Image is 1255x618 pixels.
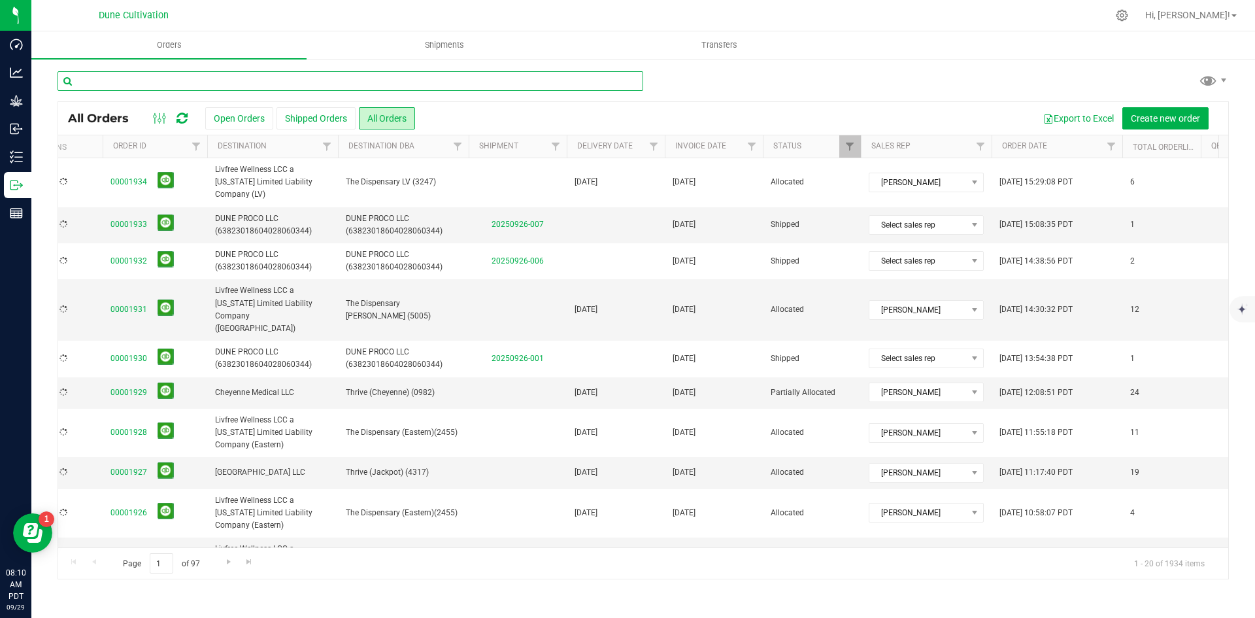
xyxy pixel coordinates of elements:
[215,414,330,452] span: Livfree Wellness LCC a [US_STATE] Limited Liability Company (Eastern)
[999,352,1073,365] span: [DATE] 13:54:38 PDT
[112,553,210,574] span: Page of 97
[1130,255,1135,267] span: 2
[316,135,338,158] a: Filter
[1130,303,1139,316] span: 12
[1002,141,1047,150] a: Order Date
[673,176,695,188] span: [DATE]
[575,176,597,188] span: [DATE]
[348,141,414,150] a: Destination DBA
[110,466,147,479] a: 00001927
[492,220,544,229] a: 20250926-007
[673,303,695,316] span: [DATE]
[999,466,1073,479] span: [DATE] 11:17:40 PDT
[839,135,861,158] a: Filter
[675,141,726,150] a: Invoice Date
[346,507,461,519] span: The Dispensary (Eastern)(2455)
[407,39,482,51] span: Shipments
[215,163,330,201] span: Livfree Wellness LCC a [US_STATE] Limited Liability Company (LV)
[869,252,967,270] span: Select sales rep
[13,513,52,553] iframe: Resource center
[10,179,23,192] inline-svg: Outbound
[1130,386,1139,399] span: 24
[113,141,146,150] a: Order ID
[643,135,665,158] a: Filter
[575,507,597,519] span: [DATE]
[186,135,207,158] a: Filter
[771,352,853,365] span: Shipped
[215,213,330,237] span: DUNE PROCO LLC (63823018604028060344)
[1130,466,1139,479] span: 19
[10,66,23,79] inline-svg: Analytics
[1130,218,1135,231] span: 1
[771,426,853,439] span: Allocated
[575,466,597,479] span: [DATE]
[1133,143,1203,152] a: Total Orderlines
[346,298,461,322] span: The Dispensary [PERSON_NAME] (5005)
[1101,135,1122,158] a: Filter
[346,466,461,479] span: Thrive (Jackpot) (4317)
[10,150,23,163] inline-svg: Inventory
[346,426,461,439] span: The Dispensary (Eastern)(2455)
[1130,176,1135,188] span: 6
[869,173,967,192] span: [PERSON_NAME]
[869,383,967,402] span: [PERSON_NAME]
[215,386,330,399] span: Cheyenne Medical LLC
[58,71,643,91] input: Search Order ID, Destination, Customer PO...
[215,543,330,581] span: Livfree Wellness LCC a [US_STATE] Limited Liability Company (LV)
[215,466,330,479] span: [GEOGRAPHIC_DATA] LLC
[1114,9,1130,22] div: Manage settings
[479,141,518,150] a: Shipment
[110,352,147,365] a: 00001930
[871,141,911,150] a: Sales Rep
[6,567,25,602] p: 08:10 AM PDT
[999,303,1073,316] span: [DATE] 14:30:32 PDT
[150,553,173,574] input: 1
[673,466,695,479] span: [DATE]
[869,301,967,319] span: [PERSON_NAME]
[346,386,461,399] span: Thrive (Cheyenne) (0982)
[869,504,967,522] span: [PERSON_NAME]
[1122,107,1209,129] button: Create new order
[575,386,597,399] span: [DATE]
[999,386,1073,399] span: [DATE] 12:08:51 PDT
[771,466,853,479] span: Allocated
[869,216,967,234] span: Select sales rep
[110,426,147,439] a: 00001928
[240,553,259,571] a: Go to the last page
[575,303,597,316] span: [DATE]
[359,107,415,129] button: All Orders
[110,255,147,267] a: 00001932
[307,31,582,59] a: Shipments
[771,507,853,519] span: Allocated
[34,143,97,152] div: Actions
[1145,10,1230,20] span: Hi, [PERSON_NAME]!
[492,354,544,363] a: 20250926-001
[869,424,967,442] span: [PERSON_NAME]
[31,31,307,59] a: Orders
[205,107,273,129] button: Open Orders
[447,135,469,158] a: Filter
[39,511,54,527] iframe: Resource center unread badge
[276,107,356,129] button: Shipped Orders
[1035,107,1122,129] button: Export to Excel
[577,141,633,150] a: Delivery Date
[673,507,695,519] span: [DATE]
[346,213,461,237] span: DUNE PROCO LLC (63823018604028060344)
[999,507,1073,519] span: [DATE] 10:58:07 PDT
[869,349,967,368] span: Select sales rep
[10,122,23,135] inline-svg: Inbound
[1131,113,1200,124] span: Create new order
[215,346,330,371] span: DUNE PROCO LLC (63823018604028060344)
[99,10,169,21] span: Dune Cultivation
[346,176,461,188] span: The Dispensary LV (3247)
[673,426,695,439] span: [DATE]
[684,39,755,51] span: Transfers
[110,303,147,316] a: 00001931
[771,386,853,399] span: Partially Allocated
[771,176,853,188] span: Allocated
[215,494,330,532] span: Livfree Wellness LCC a [US_STATE] Limited Liability Company (Eastern)
[1130,352,1135,365] span: 1
[10,94,23,107] inline-svg: Grow
[1130,507,1135,519] span: 4
[869,464,967,482] span: [PERSON_NAME]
